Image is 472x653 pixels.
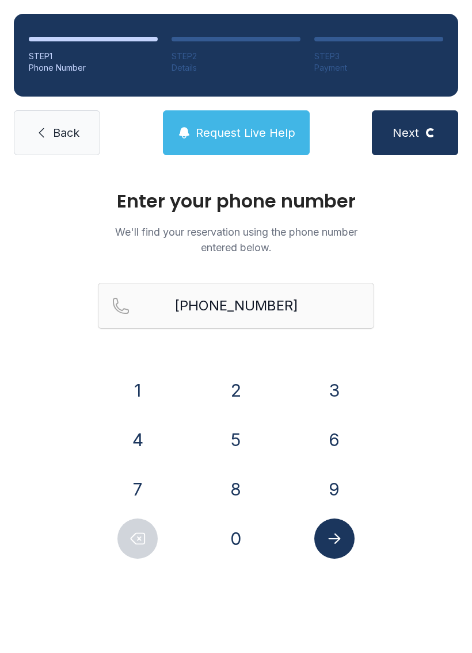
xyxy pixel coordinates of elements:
[216,469,256,509] button: 8
[98,283,374,329] input: Reservation phone number
[216,420,256,460] button: 5
[29,62,158,74] div: Phone Number
[117,518,158,559] button: Delete number
[216,370,256,410] button: 2
[314,469,355,509] button: 9
[172,51,300,62] div: STEP 2
[172,62,300,74] div: Details
[196,125,295,141] span: Request Live Help
[314,518,355,559] button: Submit lookup form
[314,51,443,62] div: STEP 3
[29,51,158,62] div: STEP 1
[117,469,158,509] button: 7
[393,125,419,141] span: Next
[98,224,374,255] p: We'll find your reservation using the phone number entered below.
[314,62,443,74] div: Payment
[53,125,79,141] span: Back
[216,518,256,559] button: 0
[117,420,158,460] button: 4
[314,370,355,410] button: 3
[117,370,158,410] button: 1
[314,420,355,460] button: 6
[98,192,374,210] h1: Enter your phone number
